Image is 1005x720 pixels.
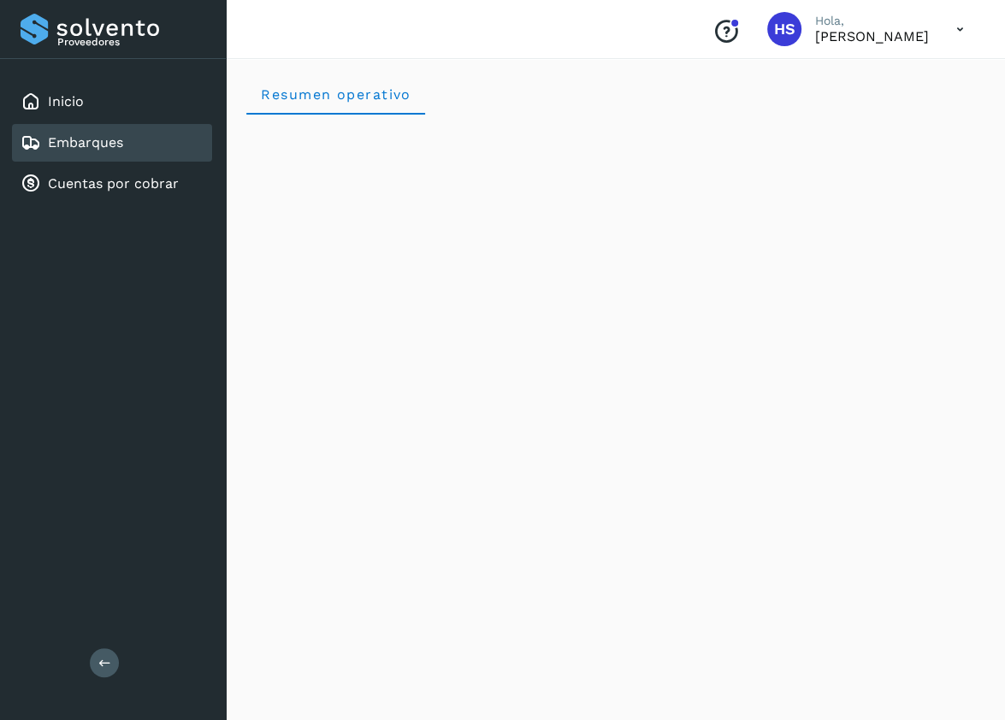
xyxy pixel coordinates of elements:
[57,36,205,48] p: Proveedores
[12,124,212,162] div: Embarques
[48,93,84,109] a: Inicio
[815,28,929,44] p: Hermilo Salazar Rodriguez
[260,86,411,103] span: Resumen operativo
[12,165,212,203] div: Cuentas por cobrar
[815,14,929,28] p: Hola,
[12,83,212,121] div: Inicio
[48,134,123,150] a: Embarques
[48,175,179,192] a: Cuentas por cobrar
